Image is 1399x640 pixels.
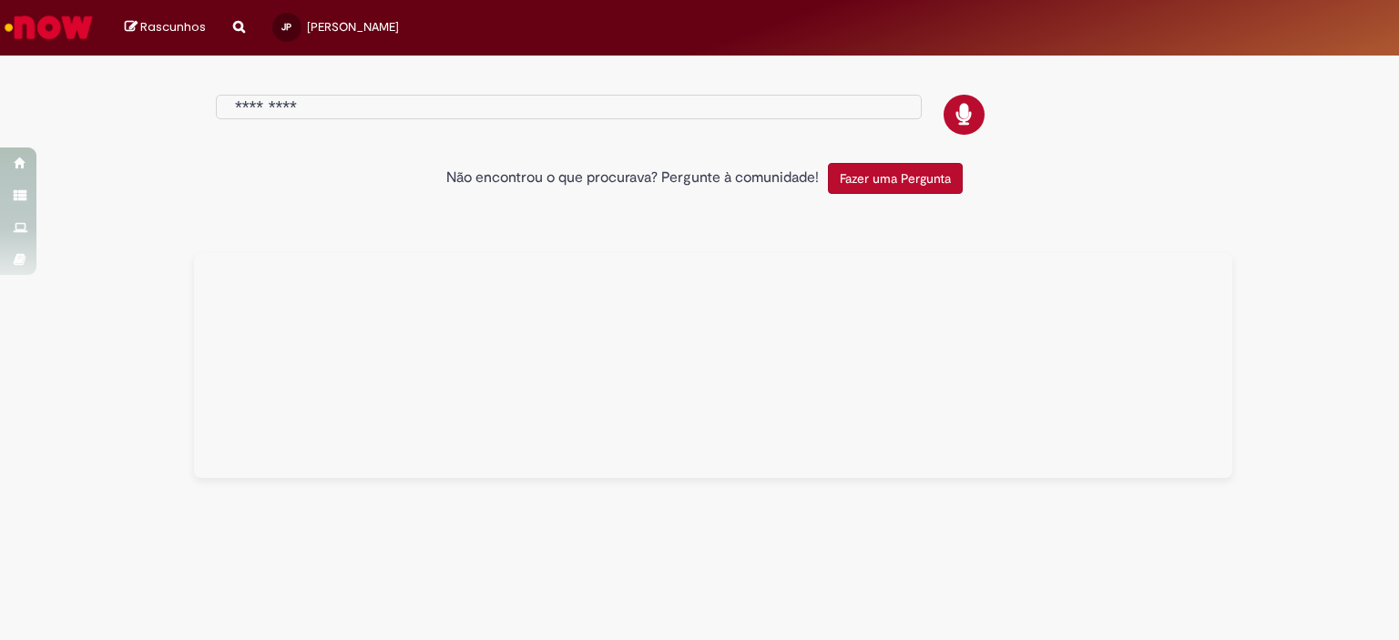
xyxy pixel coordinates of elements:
[307,19,399,35] span: [PERSON_NAME]
[828,163,963,194] button: Fazer uma Pergunta
[281,21,291,33] span: JP
[446,170,819,187] h2: Não encontrou o que procurava? Pergunte à comunidade!
[2,9,96,46] img: ServiceNow
[194,253,1232,478] div: Tudo
[140,18,206,36] span: Rascunhos
[125,19,206,36] a: Rascunhos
